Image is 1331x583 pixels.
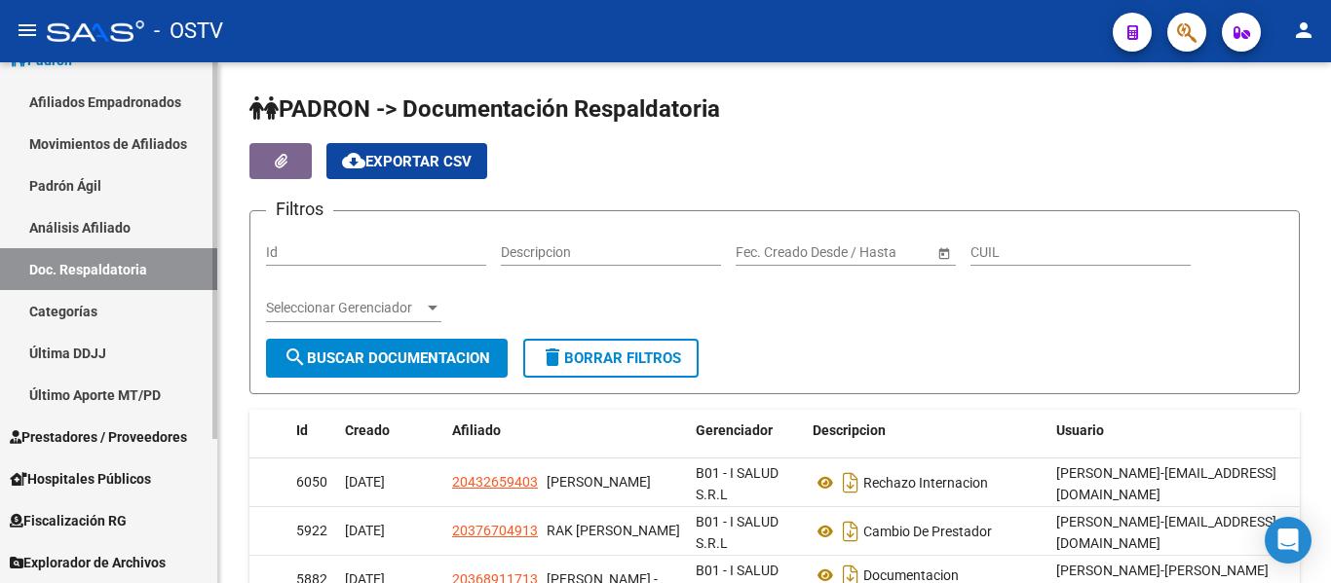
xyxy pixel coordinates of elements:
span: [DATE] [345,474,385,490]
i: Descargar documento [838,516,863,547]
span: Exportar CSV [342,153,472,170]
span: PADRON -> Documentación Respaldatoria [249,95,720,123]
span: B01 - I SALUD S.R.L [696,514,779,552]
mat-icon: person [1292,18,1315,42]
div: Open Intercom Messenger [1265,517,1312,564]
datatable-header-cell: Afiliado [444,410,688,452]
span: B01 - I SALUD S.R.L [696,465,779,503]
datatable-header-cell: Gerenciador [688,410,805,452]
span: 20432659403 [452,474,538,490]
mat-icon: delete [541,346,564,369]
span: Cambio De Prestador [863,524,992,539]
span: Seleccionar Gerenciador [266,300,424,316]
input: Fecha inicio [736,244,807,261]
datatable-header-cell: Id [288,410,337,452]
span: Rechazo Internacion [863,475,988,491]
span: [EMAIL_ADDRESS][DOMAIN_NAME] [1056,514,1276,552]
span: [EMAIL_ADDRESS][DOMAIN_NAME] [1056,465,1276,503]
span: Gerenciador [696,422,773,438]
mat-icon: search [284,346,307,369]
span: 20376704913 [452,523,538,538]
datatable-header-cell: Descripcion [805,410,1048,452]
span: Creado [345,422,390,438]
span: [PERSON_NAME] [1056,563,1160,578]
i: Descargar documento [838,467,863,498]
span: 6050 [296,474,327,490]
input: Fecha fin [823,244,919,261]
mat-icon: cloud_download [342,149,365,172]
span: Explorador de Archivos [10,552,166,573]
span: [PERSON_NAME] [1056,514,1160,529]
button: Open calendar [933,242,954,263]
span: Fiscalización RG [10,510,127,531]
span: [DATE] [345,523,385,538]
span: Usuario [1056,422,1104,438]
span: Hospitales Públicos [10,468,151,490]
span: 5922 [296,523,327,538]
button: Borrar Filtros [523,339,699,378]
span: Prestadores / Proveedores [10,426,187,448]
button: Exportar CSV [326,143,487,179]
span: [PERSON_NAME] [1056,465,1160,481]
span: Afiliado [452,422,501,438]
span: RAK [PERSON_NAME] [547,523,680,538]
datatable-header-cell: Creado [337,410,444,452]
span: - OSTV [154,10,223,53]
button: Buscar Documentacion [266,339,508,378]
span: Buscar Documentacion [284,349,490,367]
h3: Filtros [266,196,333,223]
span: Descripcion [813,422,886,438]
mat-icon: menu [16,18,39,42]
span: Borrar Filtros [541,349,681,367]
span: [PERSON_NAME] [547,474,651,490]
span: Id [296,422,308,438]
